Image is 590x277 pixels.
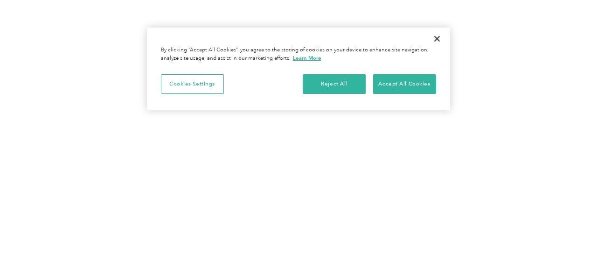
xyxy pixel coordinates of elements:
[161,46,436,63] div: By clicking “Accept All Cookies”, you agree to the storing of cookies on your device to enhance s...
[427,28,447,49] button: Close
[373,74,436,94] button: Accept All Cookies
[147,28,450,110] div: Cookie banner
[147,28,450,110] div: Privacy
[303,74,366,94] button: Reject All
[293,55,321,61] a: More information about your privacy, opens in a new tab
[161,74,224,94] button: Cookies Settings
